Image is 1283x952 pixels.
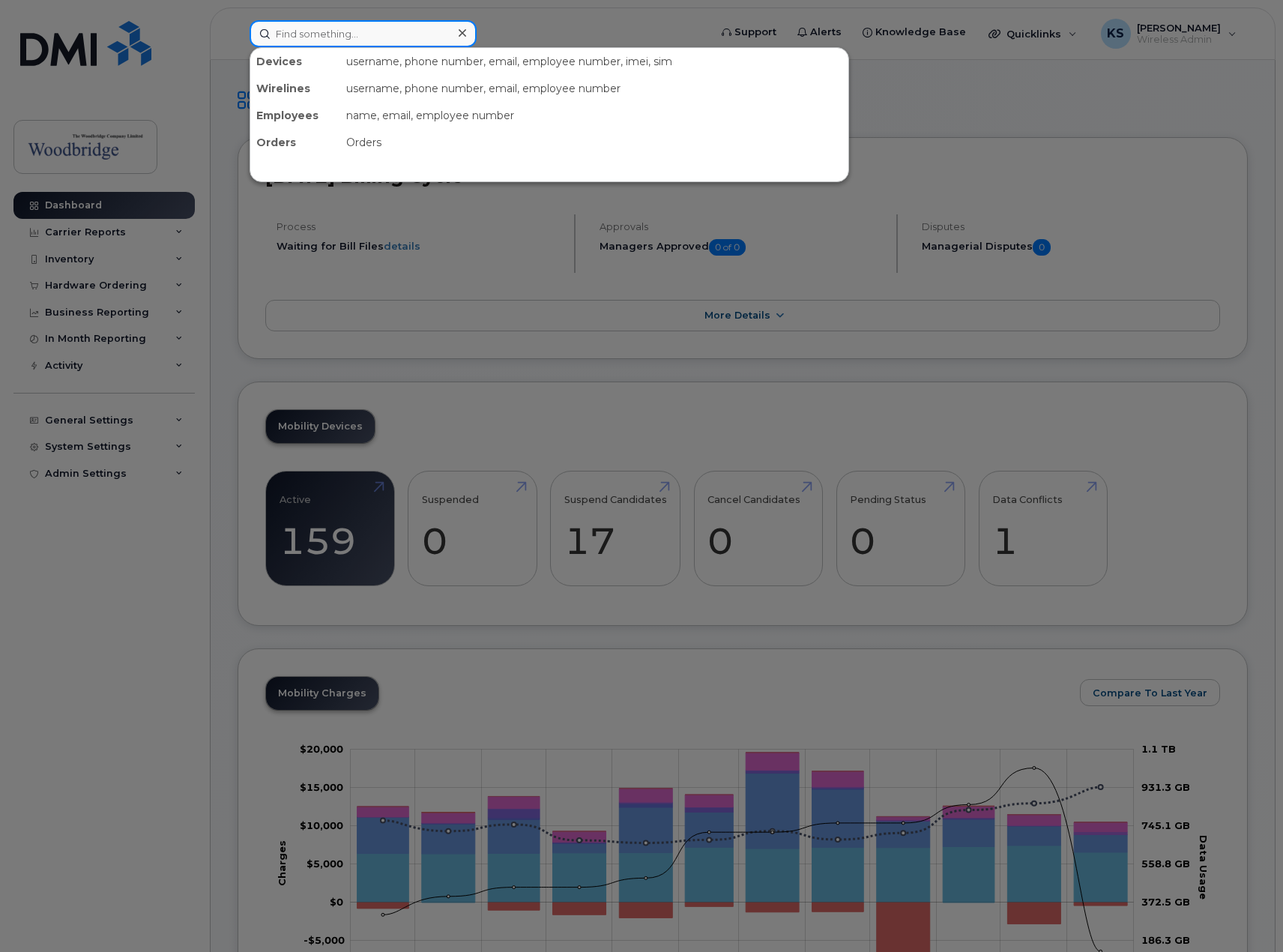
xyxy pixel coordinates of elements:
div: Orders [250,129,340,156]
div: Orders [340,129,848,156]
div: Employees [250,102,340,129]
div: Devices [250,48,340,75]
div: Wirelines [250,75,340,102]
div: name, email, employee number [340,102,848,129]
div: username, phone number, email, employee number, imei, sim [340,48,848,75]
div: username, phone number, email, employee number [340,75,848,102]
